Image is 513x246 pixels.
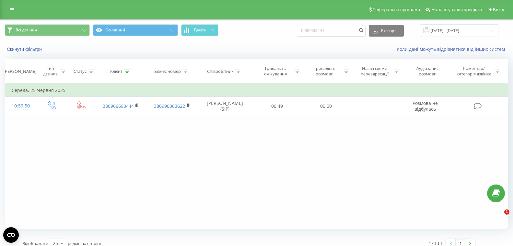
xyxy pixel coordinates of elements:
button: Основний [93,24,178,36]
span: Реферальна програма [373,7,420,12]
td: 00:49 [252,97,302,116]
input: Пошук за номером [297,25,366,37]
div: Тривалість розмови [308,66,342,77]
div: Тип дзвінка [42,66,59,77]
div: Аудіозапис розмови [408,66,448,77]
iframe: Intercom live chat [491,209,507,225]
a: Коли дані можуть відрізнятися вiд інших систем [397,46,508,52]
span: Всі дзвінки [16,28,37,33]
a: 380990063622 [154,103,185,109]
td: 00:00 [302,97,351,116]
div: Статус [74,69,87,74]
button: Експорт [369,25,404,37]
div: 10:59:50 [12,100,30,112]
div: Тривалість очікування [258,66,293,77]
button: Всі дзвінки [5,24,90,36]
div: [PERSON_NAME] [4,69,36,74]
div: Клієнт [110,69,122,74]
div: Співробітник [207,69,234,74]
button: Скинути фільтри [5,46,45,52]
span: Розмова не відбулась [413,100,438,112]
span: Вихід [493,7,504,12]
span: 1 [504,209,509,215]
span: Графік [194,28,206,32]
button: Графік [181,24,218,36]
td: Середа, 25 Червня 2025 [5,84,508,97]
div: Коментар/категорія дзвінка [455,66,493,77]
button: Open CMP widget [3,227,19,243]
div: Назва схеми переадресації [357,66,392,77]
div: Бізнес номер [154,69,181,74]
span: Налаштування профілю [431,7,482,12]
a: 380966693444 [103,103,134,109]
td: [PERSON_NAME] (SIP) [197,97,252,116]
